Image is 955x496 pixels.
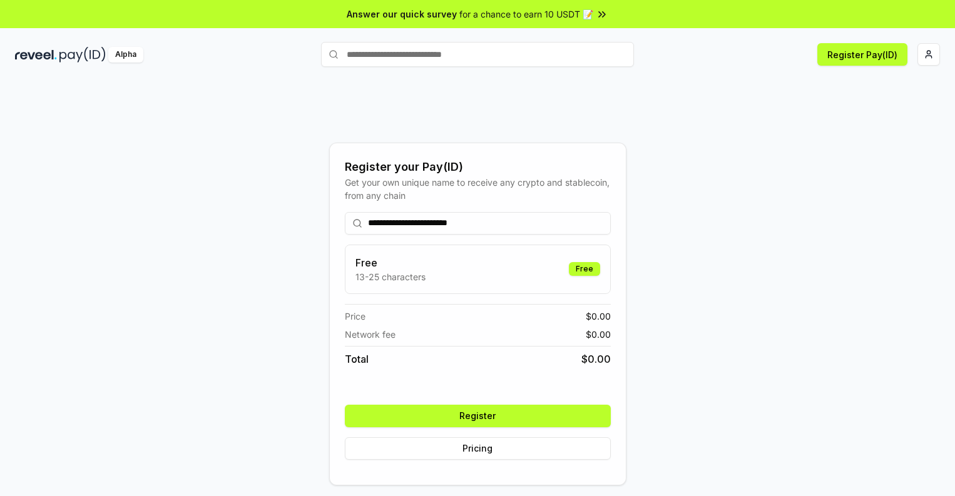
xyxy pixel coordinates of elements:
[345,310,365,323] span: Price
[345,437,611,460] button: Pricing
[345,176,611,202] div: Get your own unique name to receive any crypto and stablecoin, from any chain
[347,8,457,21] span: Answer our quick survey
[59,47,106,63] img: pay_id
[345,328,396,341] span: Network fee
[581,352,611,367] span: $ 0.00
[345,158,611,176] div: Register your Pay(ID)
[586,310,611,323] span: $ 0.00
[817,43,907,66] button: Register Pay(ID)
[355,255,426,270] h3: Free
[345,405,611,427] button: Register
[15,47,57,63] img: reveel_dark
[345,352,369,367] span: Total
[586,328,611,341] span: $ 0.00
[355,270,426,283] p: 13-25 characters
[459,8,593,21] span: for a chance to earn 10 USDT 📝
[569,262,600,276] div: Free
[108,47,143,63] div: Alpha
